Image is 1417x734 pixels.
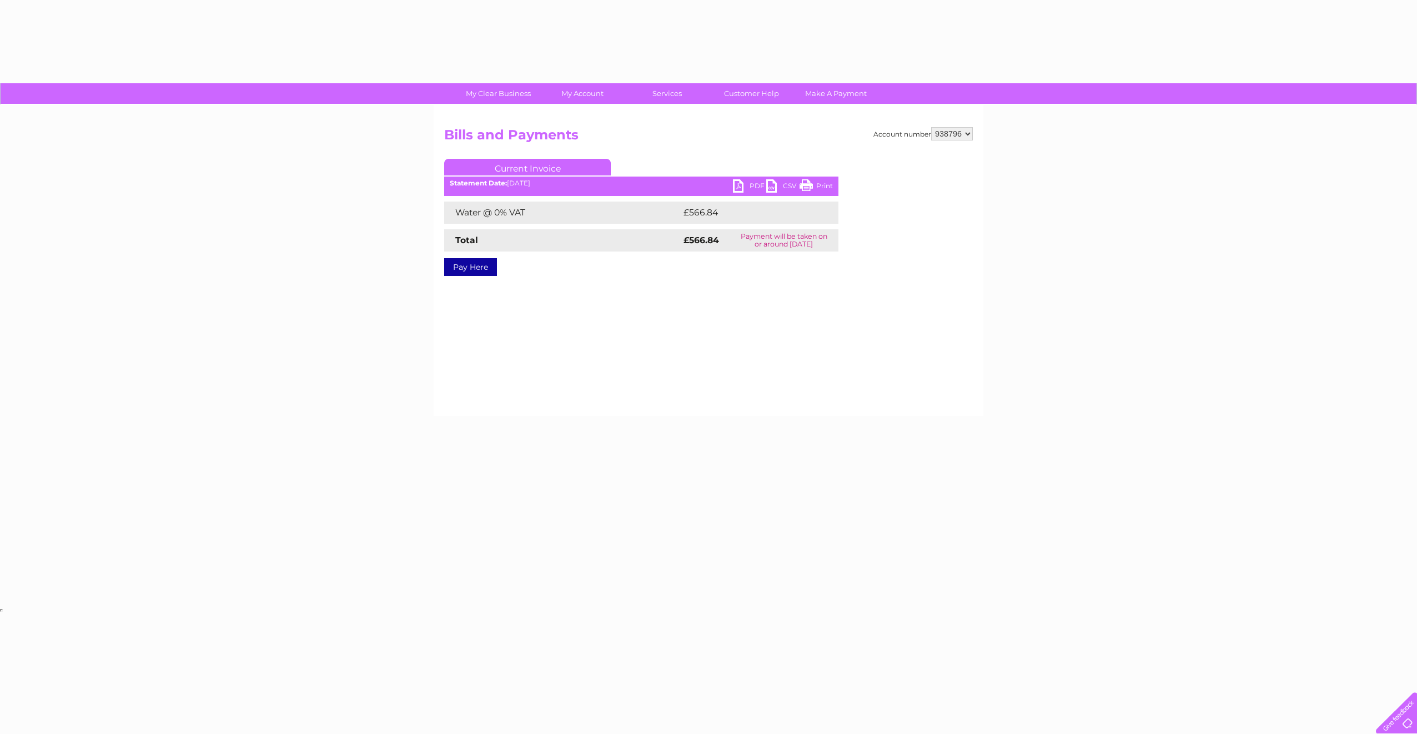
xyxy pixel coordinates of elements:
b: Statement Date: [450,179,507,187]
a: My Clear Business [453,83,544,104]
a: Current Invoice [444,159,611,175]
a: Customer Help [706,83,797,104]
div: Account number [873,127,973,140]
a: PDF [733,179,766,195]
strong: £566.84 [684,235,719,245]
a: Pay Here [444,258,497,276]
strong: Total [455,235,478,245]
a: Services [621,83,713,104]
a: Print [800,179,833,195]
a: Make A Payment [790,83,882,104]
a: CSV [766,179,800,195]
td: Payment will be taken on or around [DATE] [730,229,838,252]
h2: Bills and Payments [444,127,973,148]
div: [DATE] [444,179,838,187]
td: £566.84 [681,202,819,224]
td: Water @ 0% VAT [444,202,681,224]
a: My Account [537,83,629,104]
